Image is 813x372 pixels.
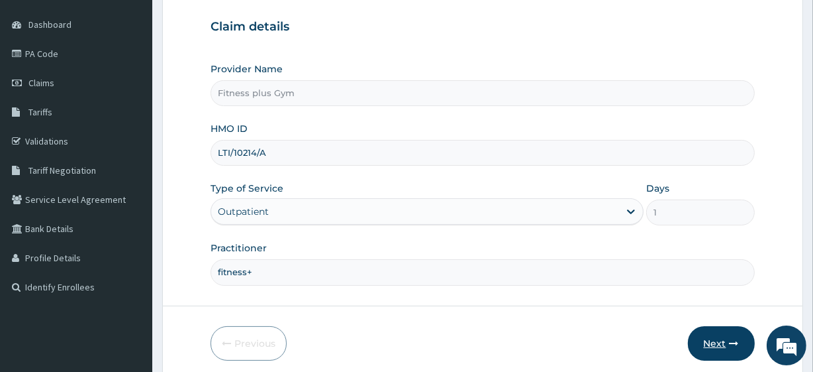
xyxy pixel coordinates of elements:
[24,66,54,99] img: d_794563401_company_1708531726252_794563401
[28,106,52,118] span: Tariffs
[211,20,754,34] h3: Claim details
[646,182,669,195] label: Days
[688,326,755,361] button: Next
[217,7,249,38] div: Minimize live chat window
[211,140,754,166] input: Enter HMO ID
[211,259,754,285] input: Enter Name
[77,105,183,239] span: We're online!
[211,122,248,135] label: HMO ID
[28,77,54,89] span: Claims
[211,182,283,195] label: Type of Service
[7,239,252,285] textarea: Type your message and hit 'Enter'
[69,74,222,92] div: Chat with us now
[211,326,287,361] button: Previous
[211,62,283,76] label: Provider Name
[28,19,72,31] span: Dashboard
[211,241,267,255] label: Practitioner
[28,164,96,176] span: Tariff Negotiation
